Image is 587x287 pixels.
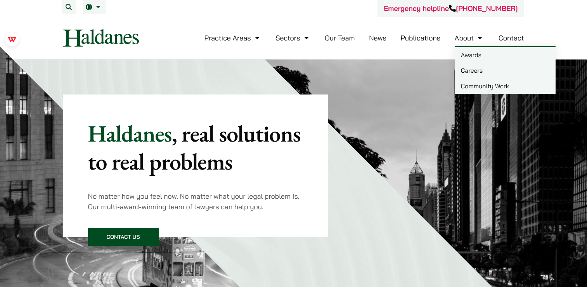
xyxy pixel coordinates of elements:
[369,33,386,42] a: News
[275,33,310,42] a: Sectors
[384,4,518,13] a: Emergency helpline[PHONE_NUMBER]
[88,119,303,175] p: Haldanes
[455,33,484,42] a: About
[401,33,441,42] a: Publications
[455,78,556,94] a: Community Work
[63,29,139,47] img: Logo of Haldanes
[88,118,301,177] mark: , real solutions to real problems
[204,33,261,42] a: Practice Areas
[455,47,556,63] a: Awards
[499,33,524,42] a: Contact
[88,228,159,246] a: Contact Us
[325,33,355,42] a: Our Team
[86,4,102,10] a: EN
[455,63,556,78] a: Careers
[88,191,303,212] p: No matter how you feel now. No matter what your legal problem is. Our multi-award-winning team of...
